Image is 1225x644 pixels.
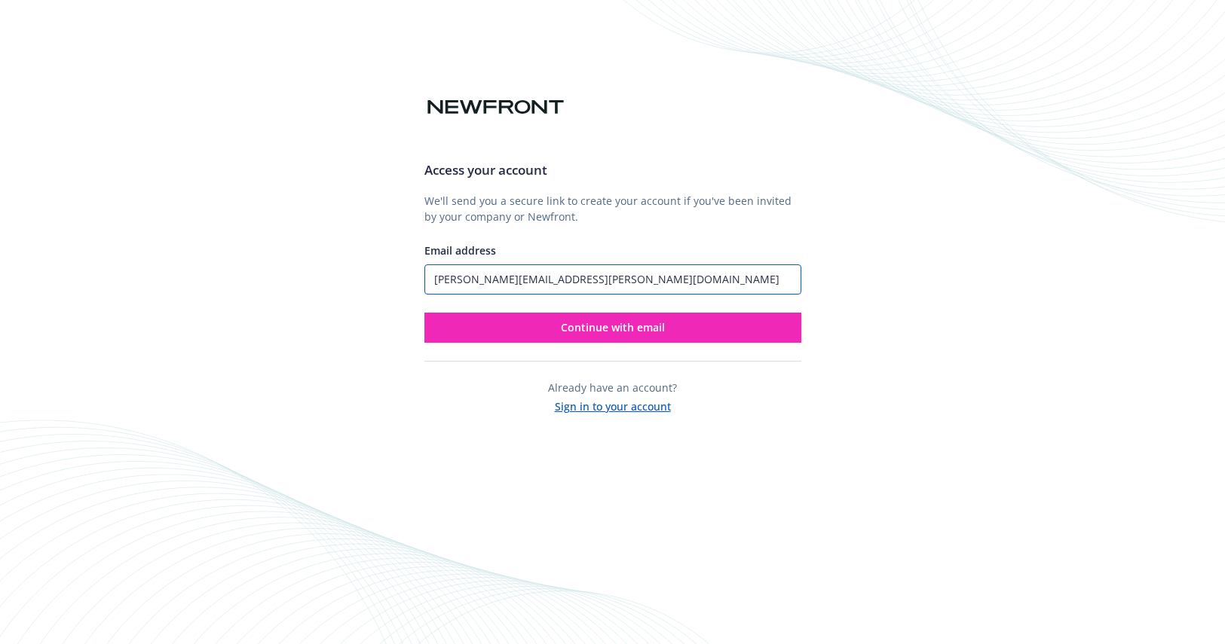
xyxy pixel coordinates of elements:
input: Enter your email [424,264,801,295]
span: Email address [424,243,496,258]
img: Newfront logo [424,94,567,121]
p: We'll send you a secure link to create your account if you've been invited by your company or New... [424,193,801,224]
button: Sign in to your account [555,395,671,414]
span: Already have an account? [548,380,677,395]
button: Continue with email [424,313,801,343]
h3: Access your account [424,160,801,180]
span: Continue with email [561,320,665,334]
